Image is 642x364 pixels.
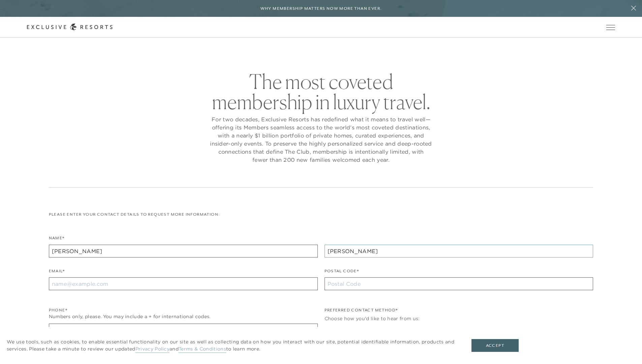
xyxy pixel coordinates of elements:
[325,277,593,290] input: Postal Code
[261,5,382,12] h6: Why Membership Matters Now More Than Ever.
[325,315,593,322] div: Choose how you'd like to hear from us:
[49,235,65,245] label: Name*
[325,245,593,257] input: Last
[49,211,593,218] p: Please enter your contact details to request more information:
[325,268,359,278] label: Postal Code*
[49,324,68,337] div: Country Code Selector
[49,245,318,257] input: First
[210,71,432,112] h2: The most coveted membership in luxury travel.
[179,346,226,353] a: Terms & Conditions
[49,268,65,278] label: Email*
[135,346,170,353] a: Privacy Policy
[68,324,317,337] input: Enter a phone number
[49,313,318,320] div: Numbers only, please. You may include a + for international codes.
[49,277,318,290] input: name@example.com
[471,339,519,352] button: Accept
[325,307,398,317] legend: Preferred Contact Method*
[7,338,458,353] p: We use tools, such as cookies, to enable essential functionality on our site as well as collectin...
[49,307,318,313] div: Phone*
[606,25,615,30] button: Open navigation
[210,115,432,164] p: For two decades, Exclusive Resorts has redefined what it means to travel well—offering its Member...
